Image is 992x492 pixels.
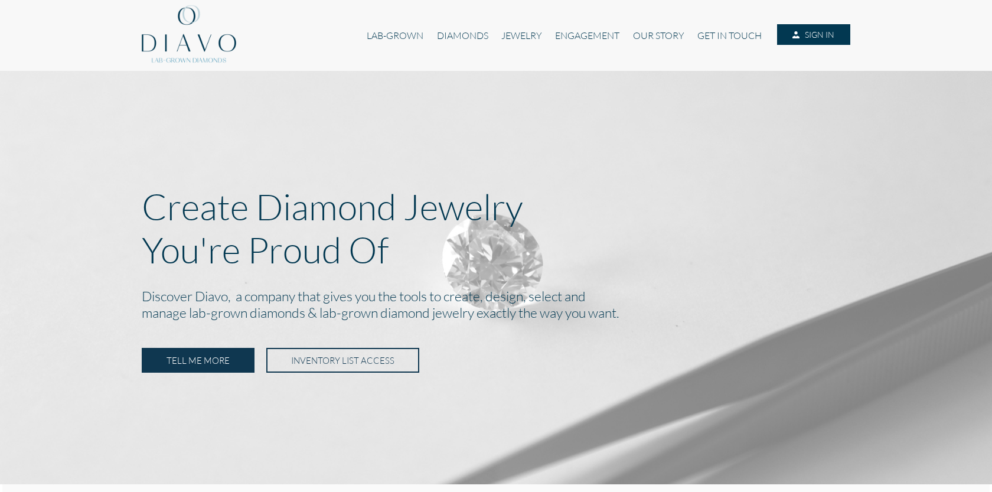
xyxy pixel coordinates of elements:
a: DIAMONDS [430,24,495,47]
a: JEWELRY [495,24,549,47]
h2: Discover Diavo, a company that gives you the tools to create, design, select and manage lab-grown... [142,285,850,325]
a: ENGAGEMENT [549,24,626,47]
a: INVENTORY LIST ACCESS [266,348,419,373]
p: Create Diamond Jewelry You're Proud Of [142,185,850,271]
a: TELL ME MORE [142,348,254,373]
a: SIGN IN [777,24,850,45]
a: LAB-GROWN [360,24,430,47]
a: OUR STORY [626,24,691,47]
a: GET IN TOUCH [691,24,768,47]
